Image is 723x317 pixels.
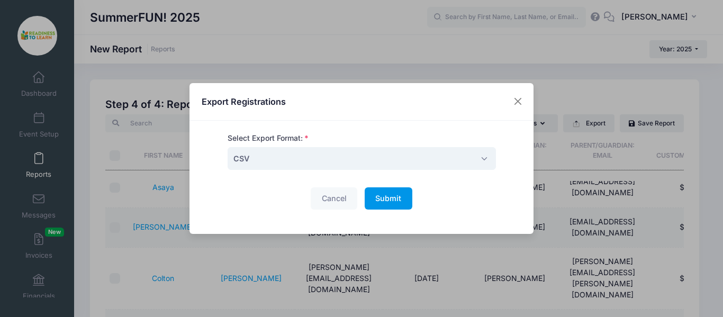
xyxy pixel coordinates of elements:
span: CSV [228,147,496,170]
span: CSV [233,153,249,164]
button: Submit [365,187,412,210]
h4: Export Registrations [202,95,286,108]
span: Submit [375,194,401,203]
button: Close [509,92,528,111]
button: Cancel [311,187,357,210]
label: Select Export Format: [228,133,309,144]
